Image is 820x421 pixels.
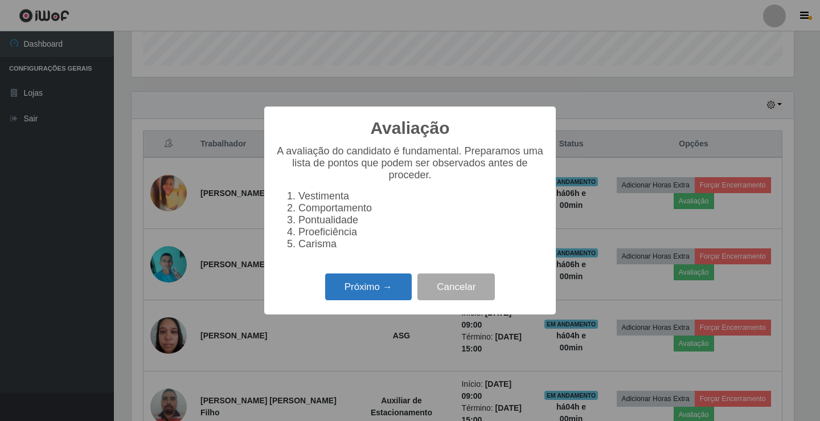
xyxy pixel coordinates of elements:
[371,118,450,138] h2: Avaliação
[325,273,412,300] button: Próximo →
[298,214,544,226] li: Pontualidade
[298,238,544,250] li: Carisma
[417,273,495,300] button: Cancelar
[298,202,544,214] li: Comportamento
[298,226,544,238] li: Proeficiência
[276,145,544,181] p: A avaliação do candidato é fundamental. Preparamos uma lista de pontos que podem ser observados a...
[298,190,544,202] li: Vestimenta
